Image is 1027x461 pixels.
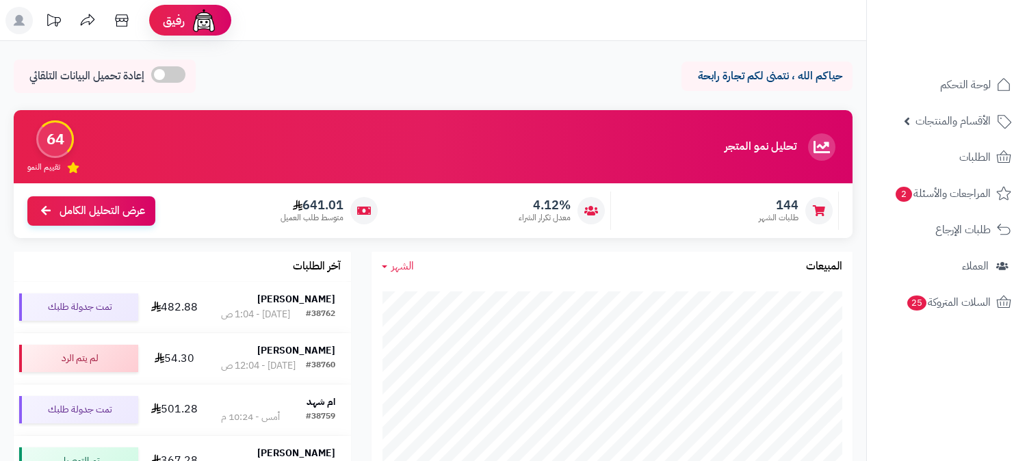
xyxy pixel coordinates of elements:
[894,184,991,203] span: المراجعات والأسئلة
[382,259,414,274] a: الشهر
[875,68,1019,101] a: لوحة التحكم
[29,68,144,84] span: إعادة تحميل البيانات التلقائي
[281,198,343,213] span: 641.01
[221,359,296,373] div: [DATE] - 12:04 ص
[19,345,138,372] div: لم يتم الرد
[959,148,991,167] span: الطلبات
[281,212,343,224] span: متوسط طلب العميل
[759,198,798,213] span: 144
[692,68,842,84] p: حياكم الله ، نتمنى لكم تجارة رابحة
[36,7,70,38] a: تحديثات المنصة
[221,308,290,321] div: [DATE] - 1:04 ص
[190,7,218,34] img: ai-face.png
[875,141,1019,174] a: الطلبات
[19,293,138,321] div: تمت جدولة طلبك
[806,261,842,273] h3: المبيعات
[27,161,60,173] span: تقييم النمو
[221,410,280,424] div: أمس - 10:24 م
[875,250,1019,282] a: العملاء
[307,395,335,409] strong: ام شهد
[144,282,205,332] td: 482.88
[896,187,912,202] span: 2
[60,203,145,219] span: عرض التحليل الكامل
[19,396,138,423] div: تمت جدولة طلبك
[391,258,414,274] span: الشهر
[257,292,335,306] strong: [PERSON_NAME]
[257,343,335,358] strong: [PERSON_NAME]
[875,213,1019,246] a: طلبات الإرجاع
[144,333,205,384] td: 54.30
[935,220,991,239] span: طلبات الإرجاع
[519,198,571,213] span: 4.12%
[875,286,1019,319] a: السلات المتروكة25
[759,212,798,224] span: طلبات الشهر
[725,141,796,153] h3: تحليل نمو المتجر
[257,446,335,460] strong: [PERSON_NAME]
[27,196,155,226] a: عرض التحليل الكامل
[906,293,991,312] span: السلات المتروكة
[907,295,926,311] span: 25
[306,308,335,321] div: #38762
[144,384,205,435] td: 501.28
[962,256,989,276] span: العملاء
[306,359,335,373] div: #38760
[915,111,991,131] span: الأقسام والمنتجات
[306,410,335,424] div: #38759
[163,12,185,29] span: رفيق
[940,75,991,94] span: لوحة التحكم
[875,177,1019,210] a: المراجعات والأسئلة2
[519,212,571,224] span: معدل تكرار الشراء
[293,261,341,273] h3: آخر الطلبات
